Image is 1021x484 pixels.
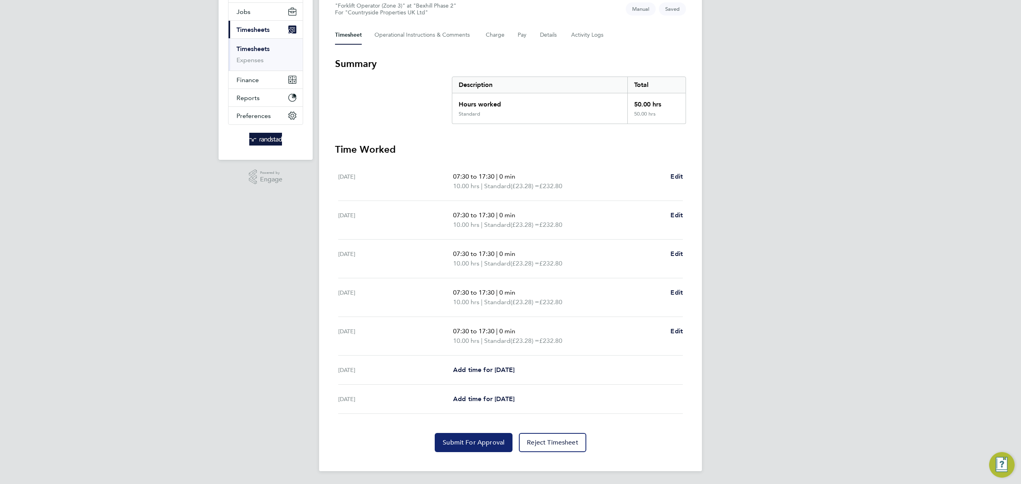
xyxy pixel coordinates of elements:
span: Standard [484,336,510,346]
span: This timesheet is Saved. [659,2,686,16]
button: Timesheets [229,21,303,38]
div: [DATE] [338,394,453,404]
a: Go to home page [228,133,303,146]
span: £232.80 [539,260,562,267]
span: | [481,221,483,228]
span: 10.00 hrs [453,298,479,306]
section: Timesheet [335,57,686,452]
span: Edit [670,289,683,296]
div: "Forklift Operator (Zone 3)" at "Bexhill Phase 2" [335,2,456,16]
a: Edit [670,288,683,297]
span: (£23.28) = [510,298,539,306]
button: Preferences [229,107,303,124]
span: Standard [484,259,510,268]
span: Standard [484,181,510,191]
span: Reject Timesheet [527,439,578,447]
span: Jobs [237,8,250,16]
span: Engage [260,176,282,183]
button: Timesheet [335,26,362,45]
span: 10.00 hrs [453,337,479,344]
span: (£23.28) = [510,182,539,190]
span: Edit [670,211,683,219]
button: Pay [518,26,527,45]
span: 07:30 to 17:30 [453,211,495,219]
span: £232.80 [539,337,562,344]
span: Standard [484,297,510,307]
button: Jobs [229,3,303,20]
div: [DATE] [338,249,453,268]
span: 10.00 hrs [453,221,479,228]
span: | [481,260,483,267]
a: Edit [670,327,683,336]
button: Operational Instructions & Comments [374,26,473,45]
button: Reject Timesheet [519,433,586,452]
span: Finance [237,76,259,84]
span: £232.80 [539,182,562,190]
span: Preferences [237,112,271,120]
span: Submit For Approval [443,439,505,447]
span: £232.80 [539,298,562,306]
div: Standard [459,111,480,117]
button: Charge [486,26,505,45]
span: 0 min [499,250,515,258]
span: Reports [237,94,260,102]
span: Add time for [DATE] [453,366,514,374]
div: Total [627,77,686,93]
a: Add time for [DATE] [453,365,514,375]
span: (£23.28) = [510,260,539,267]
span: | [496,289,498,296]
span: (£23.28) = [510,337,539,344]
div: [DATE] [338,327,453,346]
span: | [481,337,483,344]
span: 0 min [499,327,515,335]
a: Timesheets [237,45,270,53]
span: 07:30 to 17:30 [453,250,495,258]
div: Summary [452,77,686,124]
span: 10.00 hrs [453,260,479,267]
button: Finance [229,71,303,89]
div: 50.00 hrs [627,93,686,111]
span: | [496,327,498,335]
span: £232.80 [539,221,562,228]
span: Edit [670,250,683,258]
button: Submit For Approval [435,433,512,452]
div: [DATE] [338,365,453,375]
span: This timesheet was manually created. [626,2,656,16]
span: 07:30 to 17:30 [453,173,495,180]
h3: Time Worked [335,143,686,156]
img: randstad-logo-retina.png [249,133,282,146]
button: Details [540,26,558,45]
a: Edit [670,249,683,259]
button: Engage Resource Center [989,452,1015,478]
div: Timesheets [229,38,303,71]
a: Expenses [237,56,264,64]
button: Activity Logs [571,26,605,45]
h3: Summary [335,57,686,70]
span: Edit [670,327,683,335]
span: | [496,250,498,258]
a: Edit [670,172,683,181]
span: | [496,211,498,219]
div: 50.00 hrs [627,111,686,124]
span: Edit [670,173,683,180]
span: (£23.28) = [510,221,539,228]
span: 07:30 to 17:30 [453,327,495,335]
button: Reports [229,89,303,106]
span: Powered by [260,169,282,176]
div: Description [452,77,627,93]
a: Powered byEngage [249,169,283,185]
div: [DATE] [338,211,453,230]
span: 0 min [499,173,515,180]
span: 10.00 hrs [453,182,479,190]
span: 0 min [499,211,515,219]
div: For "Countryside Properties UK Ltd" [335,9,456,16]
span: Add time for [DATE] [453,395,514,403]
span: | [481,298,483,306]
a: Edit [670,211,683,220]
a: Add time for [DATE] [453,394,514,404]
span: | [496,173,498,180]
div: [DATE] [338,172,453,191]
div: [DATE] [338,288,453,307]
span: 0 min [499,289,515,296]
span: 07:30 to 17:30 [453,289,495,296]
